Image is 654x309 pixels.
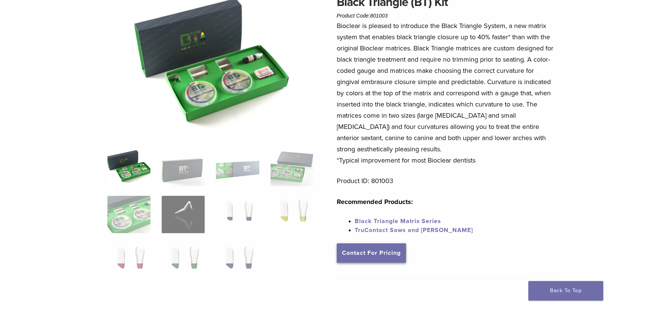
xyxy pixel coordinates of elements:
[337,243,406,263] a: Contact For Pricing
[355,217,441,225] a: Black Triangle Matrix Series
[107,243,150,280] img: Black Triangle (BT) Kit - Image 9
[337,20,557,166] p: Bioclear is pleased to introduce the Black Triangle System, a new matrix system that enables blac...
[337,175,557,186] p: Product ID: 801003
[216,196,259,233] img: Black Triangle (BT) Kit - Image 7
[355,226,473,234] a: TruContact Saws and [PERSON_NAME]
[107,196,150,233] img: Black Triangle (BT) Kit - Image 5
[216,243,259,280] img: Black Triangle (BT) Kit - Image 11
[337,13,388,19] span: Product Code:
[162,149,205,186] img: Black Triangle (BT) Kit - Image 2
[107,149,150,186] img: Intro-Black-Triangle-Kit-6-Copy-e1548792917662-324x324.jpg
[271,149,314,186] img: Black Triangle (BT) Kit - Image 4
[216,149,259,186] img: Black Triangle (BT) Kit - Image 3
[528,281,603,300] a: Back To Top
[337,198,413,206] strong: Recommended Products:
[162,243,205,280] img: Black Triangle (BT) Kit - Image 10
[370,13,388,19] span: 801003
[271,196,314,233] img: Black Triangle (BT) Kit - Image 8
[162,196,205,233] img: Black Triangle (BT) Kit - Image 6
